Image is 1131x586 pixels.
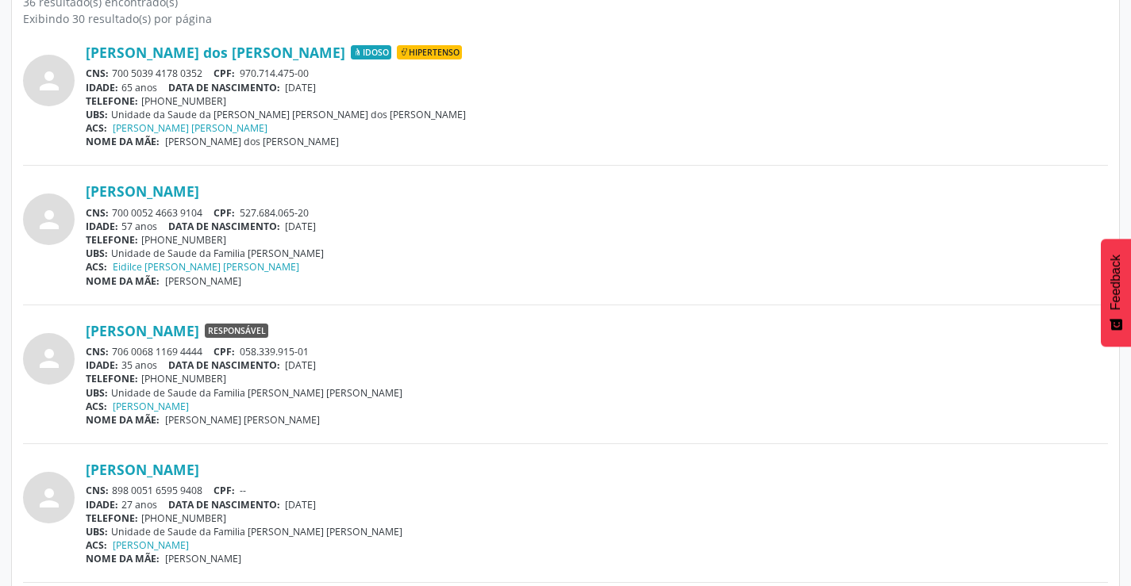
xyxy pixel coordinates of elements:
div: 706 0068 1169 4444 [86,345,1108,358]
span: CNS: [86,206,109,220]
span: NOME DA MÃE: [86,135,160,148]
span: TELEFONE: [86,233,138,247]
a: [PERSON_NAME] dos [PERSON_NAME] [86,44,345,61]
span: [PERSON_NAME] [PERSON_NAME] [165,413,320,427]
span: CPF: [214,484,235,497]
span: IDADE: [86,358,118,372]
div: 898 0051 6595 9408 [86,484,1108,497]
span: CNS: [86,484,109,497]
span: UBS: [86,525,108,538]
div: 27 anos [86,498,1108,511]
span: [DATE] [285,220,316,233]
i: person [35,484,63,512]
span: UBS: [86,247,108,260]
span: CNS: [86,345,109,358]
a: [PERSON_NAME] [86,182,199,200]
span: CPF: [214,67,235,80]
a: [PERSON_NAME] [113,538,189,552]
span: [DATE] [285,81,316,94]
div: 65 anos [86,81,1108,94]
i: person [35,205,63,234]
span: UBS: [86,386,108,400]
i: person [35,67,63,95]
span: ACS: [86,121,107,135]
a: [PERSON_NAME] [86,461,199,478]
span: [DATE] [285,358,316,372]
div: [PHONE_NUMBER] [86,511,1108,525]
span: DATA DE NASCIMENTO: [168,220,280,233]
span: DATA DE NASCIMENTO: [168,81,280,94]
button: Feedback - Mostrar pesquisa [1101,239,1131,347]
span: ACS: [86,260,107,274]
div: 700 0052 4663 9104 [86,206,1108,220]
span: [DATE] [285,498,316,511]
div: Unidade de Saude da Familia [PERSON_NAME] [PERSON_NAME] [86,386,1108,400]
span: 058.339.915-01 [240,345,309,358]
div: [PHONE_NUMBER] [86,233,1108,247]
span: NOME DA MÃE: [86,552,160,565]
span: [PERSON_NAME] [165,552,241,565]
span: [PERSON_NAME] [165,274,241,288]
div: [PHONE_NUMBER] [86,94,1108,108]
div: Unidade de Saude da Familia [PERSON_NAME] [86,247,1108,260]
a: Eidilce [PERSON_NAME] [PERSON_NAME] [113,260,299,274]
span: Responsável [205,324,268,338]
i: person [35,344,63,373]
span: UBS: [86,108,108,121]
div: Unidade da Saude da [PERSON_NAME] [PERSON_NAME] dos [PERSON_NAME] [86,108,1108,121]
span: NOME DA MÃE: [86,413,160,427]
a: [PERSON_NAME] [PERSON_NAME] [113,121,267,135]
a: [PERSON_NAME] [86,322,199,339]
span: TELEFONE: [86,94,138,108]
span: CPF: [214,345,235,358]
a: [PERSON_NAME] [113,400,189,413]
div: 700 5039 4178 0352 [86,67,1108,80]
span: Hipertenso [397,45,462,59]
span: Idoso [351,45,391,59]
span: IDADE: [86,498,118,511]
span: NOME DA MÃE: [86,274,160,288]
span: ACS: [86,538,107,552]
span: -- [240,484,246,497]
div: 57 anos [86,220,1108,233]
span: DATA DE NASCIMENTO: [168,498,280,511]
span: IDADE: [86,81,118,94]
span: Feedback [1109,255,1123,310]
span: CNS: [86,67,109,80]
div: Unidade de Saude da Familia [PERSON_NAME] [PERSON_NAME] [86,525,1108,538]
div: 35 anos [86,358,1108,372]
span: IDADE: [86,220,118,233]
span: ACS: [86,400,107,413]
span: [PERSON_NAME] dos [PERSON_NAME] [165,135,339,148]
span: TELEFONE: [86,372,138,385]
div: [PHONE_NUMBER] [86,372,1108,385]
span: 970.714.475-00 [240,67,309,80]
span: 527.684.065-20 [240,206,309,220]
div: Exibindo 30 resultado(s) por página [23,10,1108,27]
span: DATA DE NASCIMENTO: [168,358,280,372]
span: TELEFONE: [86,511,138,525]
span: CPF: [214,206,235,220]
